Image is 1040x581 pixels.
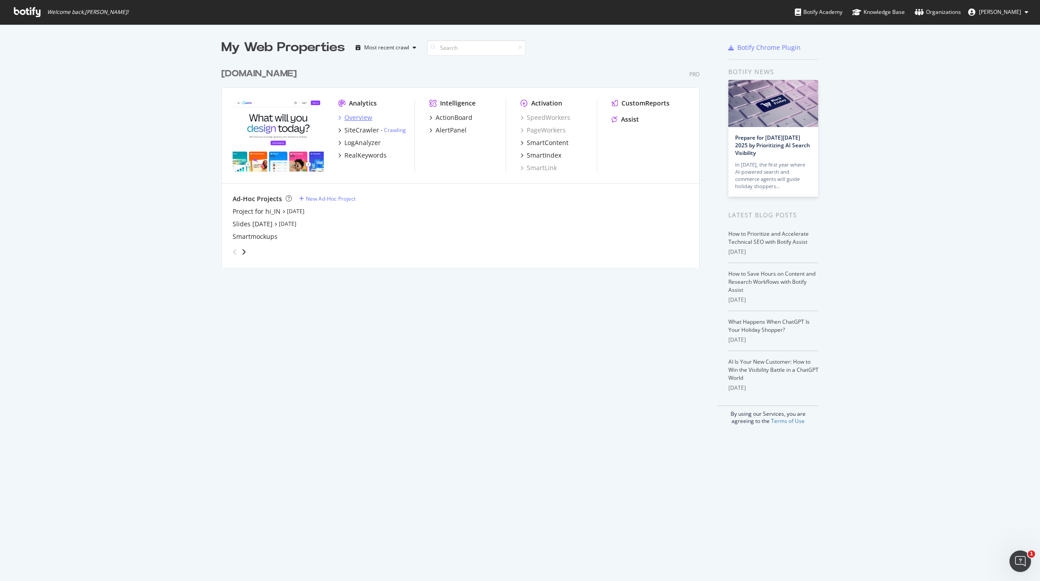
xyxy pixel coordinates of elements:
[352,40,420,55] button: Most recent crawl
[728,230,809,246] a: How to Prioritize and Accelerate Technical SEO with Botify Assist
[338,126,406,135] a: SiteCrawler- Crawling
[728,384,819,392] div: [DATE]
[440,99,476,108] div: Intelligence
[735,161,811,190] div: In [DATE], the first year where AI-powered search and commerce agents will guide holiday shoppers…
[735,134,810,157] a: Prepare for [DATE][DATE] 2025 by Prioritizing AI Search Visibility
[221,67,300,80] a: [DOMAIN_NAME]
[344,138,381,147] div: LogAnalyzer
[221,39,345,57] div: My Web Properties
[527,138,568,147] div: SmartContent
[233,194,282,203] div: Ad-Hoc Projects
[344,126,379,135] div: SiteCrawler
[979,8,1021,16] span: Nikka Saz
[229,245,241,259] div: angle-left
[47,9,128,16] span: Welcome back, [PERSON_NAME] !
[689,70,700,78] div: Pro
[349,99,377,108] div: Analytics
[338,113,372,122] a: Overview
[384,126,406,134] a: Crawling
[728,248,819,256] div: [DATE]
[1009,550,1031,572] iframe: Intercom live chat
[612,99,670,108] a: CustomReports
[233,232,278,241] a: Smartmockups
[344,113,372,122] div: Overview
[728,358,819,382] a: AI Is Your New Customer: How to Win the Visibility Battle in a ChatGPT World
[728,67,819,77] div: Botify news
[436,113,472,122] div: ActionBoard
[241,247,247,256] div: angle-right
[364,45,409,50] div: Most recent crawl
[299,195,356,202] a: New Ad-Hoc Project
[961,5,1036,19] button: [PERSON_NAME]
[233,99,324,172] img: canva.com
[381,126,406,134] div: -
[221,67,297,80] div: [DOMAIN_NAME]
[520,113,570,122] a: SpeedWorkers
[287,207,304,215] a: [DATE]
[344,151,387,160] div: RealKeywords
[795,8,842,17] div: Botify Academy
[621,99,670,108] div: CustomReports
[728,270,815,294] a: How to Save Hours on Content and Research Workflows with Botify Assist
[520,151,561,160] a: SmartIndex
[429,126,467,135] a: AlertPanel
[1028,550,1035,558] span: 1
[728,43,801,52] a: Botify Chrome Plugin
[728,318,810,334] a: What Happens When ChatGPT Is Your Holiday Shopper?
[429,113,472,122] a: ActionBoard
[717,405,819,425] div: By using our Services, you are agreeing to the
[728,296,819,304] div: [DATE]
[436,126,467,135] div: AlertPanel
[728,210,819,220] div: Latest Blog Posts
[221,57,707,268] div: grid
[771,417,805,425] a: Terms of Use
[520,138,568,147] a: SmartContent
[621,115,639,124] div: Assist
[520,163,557,172] a: SmartLink
[338,138,381,147] a: LogAnalyzer
[852,8,905,17] div: Knowledge Base
[531,99,562,108] div: Activation
[306,195,356,202] div: New Ad-Hoc Project
[915,8,961,17] div: Organizations
[338,151,387,160] a: RealKeywords
[527,151,561,160] div: SmartIndex
[427,40,526,56] input: Search
[520,126,566,135] a: PageWorkers
[233,220,273,229] a: Slides [DATE]
[728,80,818,127] img: Prepare for Black Friday 2025 by Prioritizing AI Search Visibility
[737,43,801,52] div: Botify Chrome Plugin
[233,207,281,216] a: Project for hi_IN
[279,220,296,228] a: [DATE]
[728,336,819,344] div: [DATE]
[612,115,639,124] a: Assist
